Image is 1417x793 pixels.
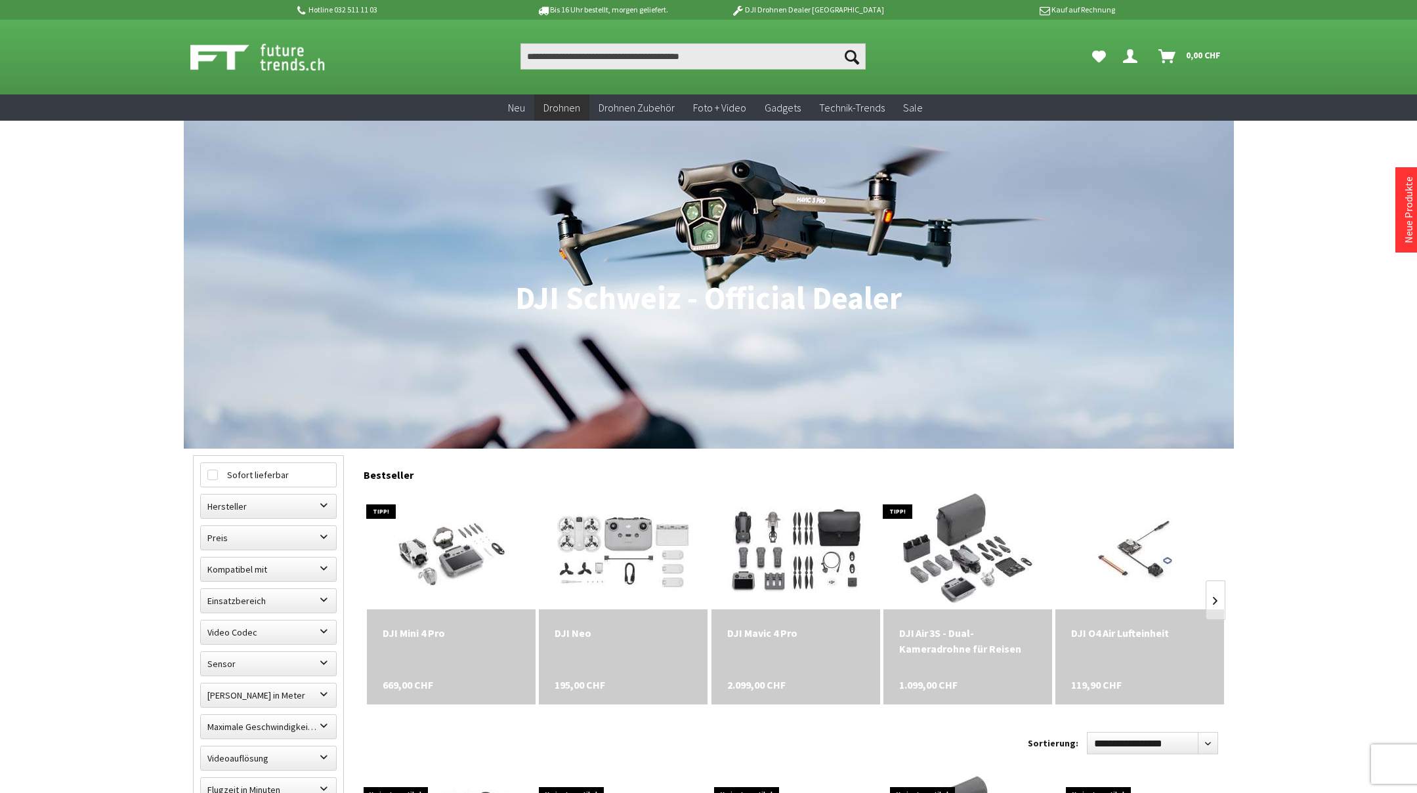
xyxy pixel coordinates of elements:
[193,282,1225,315] h1: DJI Schweiz - Official Dealer
[589,94,684,121] a: Drohnen Zubehör
[555,625,692,641] div: DJI Neo
[201,715,336,739] label: Maximale Geschwindigkeit in km/h
[499,94,534,121] a: Neu
[377,491,525,609] img: DJI Mini 4 Pro
[383,677,433,693] span: 669,00 CHF
[508,101,525,114] span: Neu
[810,94,894,121] a: Technik-Trends
[1071,625,1208,641] div: DJI O4 Air Lufteinheit
[201,746,336,770] label: Videoauflösung
[1153,43,1227,70] a: Warenkorb
[599,101,675,114] span: Drohnen Zubehör
[727,677,786,693] span: 2.099,00 CHF
[755,94,810,121] a: Gadgets
[201,652,336,676] label: Sensor
[819,101,885,114] span: Technik-Trends
[520,43,866,70] input: Produkt, Marke, Kategorie, EAN, Artikelnummer…
[838,43,866,70] button: Suchen
[1028,733,1078,754] label: Sortierung:
[201,526,336,550] label: Preis
[543,101,580,114] span: Drohnen
[555,677,605,693] span: 195,00 CHF
[555,625,692,641] a: DJI Neo 195,00 CHF
[1402,176,1415,243] a: Neue Produkte
[903,101,923,114] span: Sale
[705,2,910,18] p: DJI Drohnen Dealer [GEOGRAPHIC_DATA]
[693,101,746,114] span: Foto + Video
[765,101,801,114] span: Gadgets
[201,683,336,707] label: Maximale Flughöhe in Meter
[899,625,1036,657] a: DJI Air 3S - Dual-Kameradrohne für Reisen 1.099,00 CHF
[910,2,1115,18] p: Kauf auf Rechnung
[201,589,336,613] label: Einsatzbereich
[201,558,336,581] label: Kompatibel mit
[553,491,693,609] img: DJI Neo
[684,94,755,121] a: Foto + Video
[727,625,864,641] a: DJI Mavic 4 Pro 2.099,00 CHF
[894,94,932,121] a: Sale
[727,625,864,641] div: DJI Mavic 4 Pro
[201,495,336,518] label: Hersteller
[1071,677,1122,693] span: 119,90 CHF
[717,491,874,609] img: DJI Mavic 4 Pro
[534,94,589,121] a: Drohnen
[898,491,1038,609] img: DJI Air 3S - Dual-Kameradrohne für Reisen
[1118,43,1148,70] a: Dein Konto
[899,625,1036,657] div: DJI Air 3S - Dual-Kameradrohne für Reisen
[383,625,520,641] a: DJI Mini 4 Pro 669,00 CHF
[1186,45,1221,66] span: 0,00 CHF
[190,41,354,73] img: Shop Futuretrends - zur Startseite wechseln
[383,625,520,641] div: DJI Mini 4 Pro
[201,620,336,644] label: Video Codec
[1061,491,1219,609] img: DJI O4 Air Lufteinheit
[364,455,1225,488] div: Bestseller
[295,2,500,18] p: Hotline 032 511 11 03
[201,463,336,487] label: Sofort lieferbar
[899,677,958,693] span: 1.099,00 CHF
[500,2,705,18] p: Bis 16 Uhr bestellt, morgen geliefert.
[1071,625,1208,641] a: DJI O4 Air Lufteinheit 119,90 CHF
[1086,43,1112,70] a: Meine Favoriten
